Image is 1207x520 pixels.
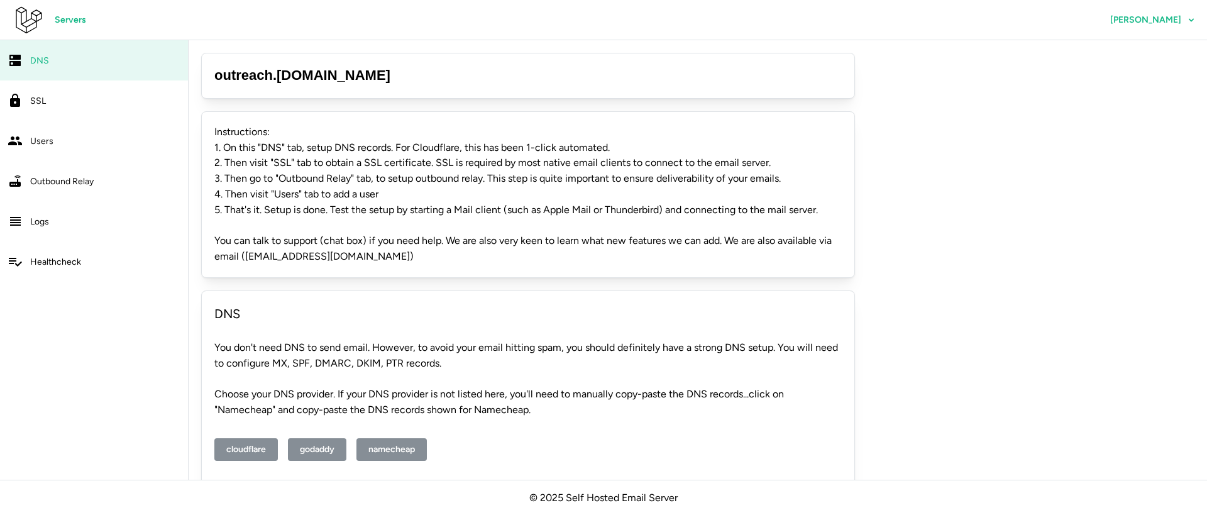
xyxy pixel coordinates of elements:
[214,66,842,86] h3: outreach . [DOMAIN_NAME]
[30,96,46,106] span: SSL
[214,124,842,140] p: Instructions:
[1110,16,1181,25] span: [PERSON_NAME]
[214,340,842,372] p: You don't need DNS to send email. However, to avoid your email hitting spam, you should definitel...
[214,155,842,171] p: 2. Then visit "SSL" tab to obtain a SSL certificate. SSL is required by most native email clients...
[1098,9,1207,31] button: [PERSON_NAME]
[300,439,334,460] span: godaddy
[214,140,842,156] p: 1. On this "DNS" tab, setup DNS records. For Cloudflare, this has been 1-click automated.
[214,171,842,187] p: 3. Then go to "Outbound Relay" tab, to setup outbound relay. This step is quite important to ensu...
[214,202,842,218] p: 5. That's it. Setup is done. Test the setup by starting a Mail client (such as Apple Mail or Thun...
[214,304,842,324] p: DNS
[214,438,278,461] button: cloudflare
[55,9,86,31] span: Servers
[214,187,842,202] p: 4. Then visit "Users" tab to add a user
[356,438,427,461] button: namecheap
[214,387,842,418] p: Choose your DNS provider. If your DNS provider is not listed here, you'll need to manually copy-p...
[30,257,81,267] span: Healthcheck
[30,176,94,187] span: Outbound Relay
[226,439,266,460] span: cloudflare
[43,9,98,31] a: Servers
[30,136,53,147] span: Users
[288,438,346,461] button: godaddy
[30,55,49,66] span: DNS
[368,439,415,460] span: namecheap
[214,233,842,265] p: You can talk to support (chat box) if you need help. We are also very keen to learn what new feat...
[30,216,49,227] span: Logs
